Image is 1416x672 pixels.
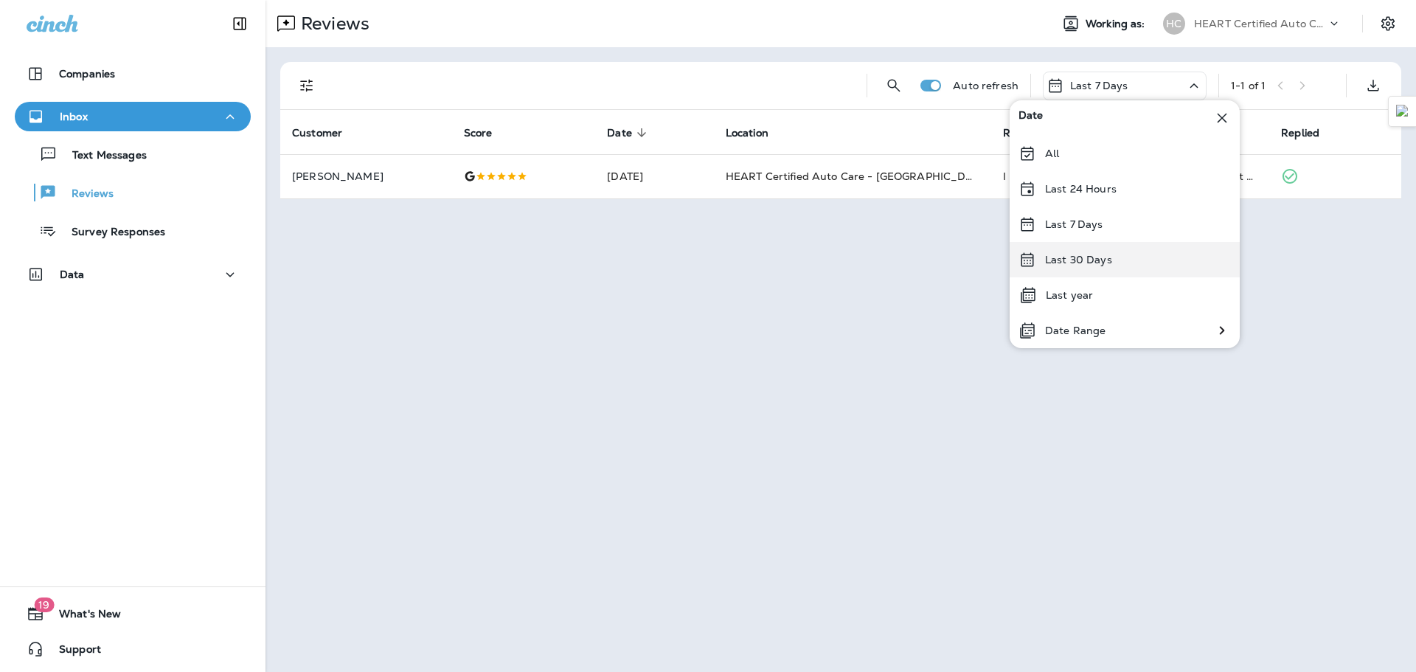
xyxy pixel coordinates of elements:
button: 19What's New [15,599,251,628]
div: HC [1163,13,1185,35]
p: Text Messages [58,149,147,163]
span: 19 [34,597,54,612]
button: Filters [292,71,322,100]
p: All [1045,148,1059,159]
span: Replied [1281,126,1339,139]
p: Last 7 Days [1070,80,1128,91]
span: Review Comment [1003,126,1112,139]
p: Reviews [57,187,114,201]
p: [PERSON_NAME] [292,170,440,182]
button: Reviews [15,177,251,208]
p: Date Range [1045,325,1106,336]
span: What's New [44,608,121,626]
p: Survey Responses [57,226,165,240]
span: Working as: [1086,18,1148,30]
button: Data [15,260,251,289]
button: Inbox [15,102,251,131]
span: Replied [1281,127,1319,139]
p: Auto refresh [953,80,1018,91]
span: Customer [292,126,361,139]
p: Last year [1046,289,1093,301]
button: Companies [15,59,251,89]
span: Date [607,126,651,139]
button: Settings [1375,10,1401,37]
button: Support [15,634,251,664]
button: Survey Responses [15,215,251,246]
span: Location [726,127,768,139]
span: Date [1018,109,1044,127]
span: HEART Certified Auto Care - [GEOGRAPHIC_DATA] [726,170,990,183]
p: Reviews [295,13,369,35]
span: Score [464,126,512,139]
button: Export as CSV [1358,71,1388,100]
div: I wanted to support a local business and Heart Certified Auto Care in Evanston came highly recomm... [1003,169,1257,184]
p: Last 24 Hours [1045,183,1117,195]
p: Data [60,269,85,280]
td: [DATE] [595,154,713,198]
span: Review Comment [1003,127,1093,139]
span: Support [44,643,101,661]
p: HEART Certified Auto Care [1194,18,1327,30]
button: Text Messages [15,139,251,170]
div: 1 - 1 of 1 [1231,80,1266,91]
button: Collapse Sidebar [219,9,260,38]
p: Companies [59,68,115,80]
img: Detect Auto [1396,105,1409,118]
p: Last 30 Days [1045,254,1112,266]
span: Location [726,126,788,139]
span: Score [464,127,493,139]
span: Date [607,127,632,139]
p: Inbox [60,111,88,122]
button: Search Reviews [879,71,909,100]
span: Customer [292,127,342,139]
p: Last 7 Days [1045,218,1103,230]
